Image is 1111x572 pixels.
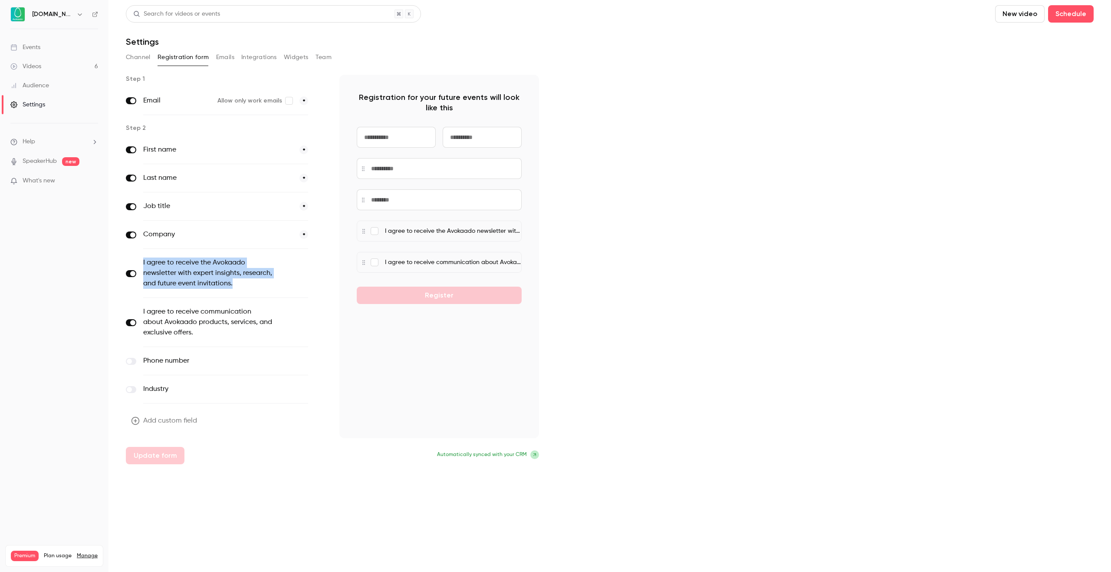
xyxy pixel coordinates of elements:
[143,201,293,212] label: Job title
[44,552,72,559] span: Plan usage
[23,157,57,166] a: SpeakerHub
[217,96,293,105] label: Allow only work emails
[357,92,522,113] p: Registration for your future events will look like this
[126,412,204,430] button: Add custom field
[32,10,73,19] h6: [DOMAIN_NAME]
[158,50,209,64] button: Registration form
[216,50,234,64] button: Emails
[143,173,293,183] label: Last name
[10,100,45,109] div: Settings
[143,96,210,106] label: Email
[241,50,277,64] button: Integrations
[143,145,293,155] label: First name
[143,307,272,338] label: I agree to receive communication about Avokaado products, services, and exclusive offers.
[10,81,49,90] div: Audience
[77,552,98,559] a: Manage
[23,137,35,146] span: Help
[62,157,79,166] span: new
[316,50,332,64] button: Team
[1048,5,1094,23] button: Schedule
[143,384,272,394] label: Industry
[437,451,527,459] span: Automatically synced with your CRM
[385,258,521,267] p: I agree to receive communication about Avokaado products, services, and exclusive offers.
[10,137,98,146] li: help-dropdown-opener
[133,10,220,19] div: Search for videos or events
[126,124,325,132] p: Step 2
[143,258,272,289] label: I agree to receive the Avokaado newsletter with expert insights, research, and future event invit...
[11,551,39,561] span: Premium
[143,356,272,366] label: Phone number
[143,229,293,240] label: Company
[126,75,325,83] p: Step 1
[88,177,98,185] iframe: Noticeable Trigger
[126,36,159,47] h1: Settings
[995,5,1045,23] button: New video
[10,43,40,52] div: Events
[10,62,41,71] div: Videos
[385,227,521,236] p: I agree to receive the Avokaado newsletter with expert insights, research, and future event invit...
[11,7,25,21] img: Avokaado.io
[284,50,309,64] button: Widgets
[126,50,151,64] button: Channel
[23,176,55,185] span: What's new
